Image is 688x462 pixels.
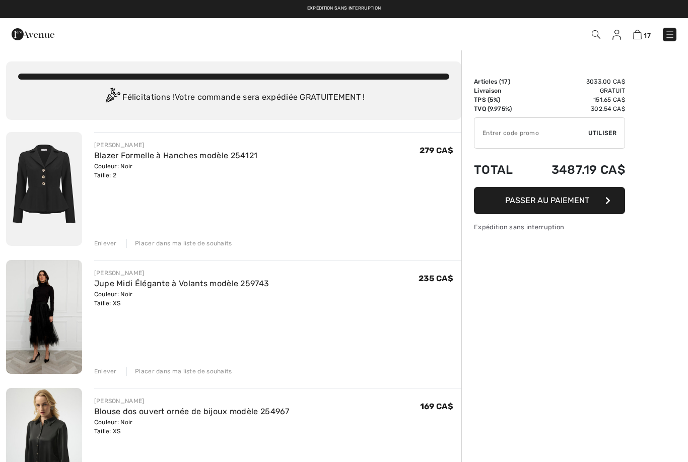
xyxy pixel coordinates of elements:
td: TPS (5%) [474,95,526,104]
img: 1ère Avenue [12,24,54,44]
div: [PERSON_NAME] [94,397,290,406]
a: 17 [633,28,651,40]
img: Blazer Formelle à Hanches modèle 254121 [6,132,82,246]
div: [PERSON_NAME] [94,141,258,150]
span: Utiliser [588,128,616,138]
img: Congratulation2.svg [102,88,122,108]
td: Livraison [474,86,526,95]
span: 17 [644,32,651,39]
div: Expédition sans interruption [474,222,625,232]
img: Panier d'achat [633,30,642,39]
td: Gratuit [526,86,625,95]
input: Code promo [474,118,588,148]
img: Jupe Midi Élégante à Volants modèle 259743 [6,260,82,374]
div: Félicitations ! Votre commande sera expédiée GRATUITEMENT ! [18,88,449,108]
span: 169 CA$ [420,402,453,411]
div: Enlever [94,367,117,376]
a: 1ère Avenue [12,29,54,38]
span: 279 CA$ [420,146,453,155]
span: 17 [501,78,508,85]
td: 302.54 CA$ [526,104,625,113]
img: Mes infos [612,30,621,40]
span: 235 CA$ [419,274,453,283]
div: [PERSON_NAME] [94,269,269,278]
a: Blazer Formelle à Hanches modèle 254121 [94,151,258,160]
td: 151.65 CA$ [526,95,625,104]
button: Passer au paiement [474,187,625,214]
div: Placer dans ma liste de souhaits [126,239,232,248]
td: TVQ (9.975%) [474,104,526,113]
div: Couleur: Noir Taille: XS [94,290,269,308]
div: Placer dans ma liste de souhaits [126,367,232,376]
a: Jupe Midi Élégante à Volants modèle 259743 [94,279,269,288]
a: Blouse dos ouvert ornée de bijoux modèle 254967 [94,407,290,416]
img: Menu [665,30,675,40]
div: Couleur: Noir Taille: 2 [94,162,258,180]
td: 3487.19 CA$ [526,153,625,187]
td: Total [474,153,526,187]
td: 3033.00 CA$ [526,77,625,86]
img: Recherche [592,30,600,39]
div: Enlever [94,239,117,248]
td: Articles ( ) [474,77,526,86]
div: Couleur: Noir Taille: XS [94,418,290,436]
span: Passer au paiement [505,195,589,205]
